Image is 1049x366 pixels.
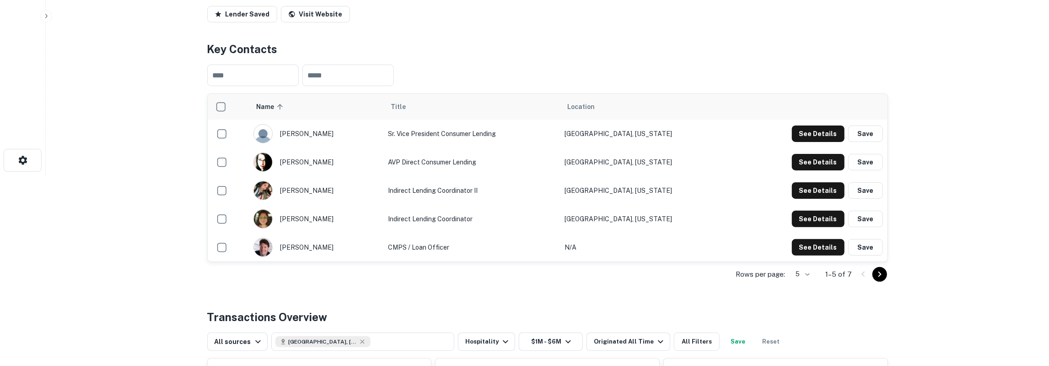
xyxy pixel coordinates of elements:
[736,269,785,280] p: Rows per page:
[254,125,272,143] img: 9c8pery4andzj6ohjkjp54ma2
[383,176,560,205] td: Indirect Lending Coordinator II
[789,268,811,281] div: 5
[288,338,357,346] span: [GEOGRAPHIC_DATA], [GEOGRAPHIC_DATA], [GEOGRAPHIC_DATA]
[271,333,454,351] button: [GEOGRAPHIC_DATA], [GEOGRAPHIC_DATA], [GEOGRAPHIC_DATA]
[253,181,379,200] div: [PERSON_NAME]
[391,101,418,112] span: Title
[207,309,328,325] h4: Transactions Overview
[256,101,286,112] span: Name
[383,94,560,120] th: Title
[253,124,379,143] div: [PERSON_NAME]
[560,233,736,262] td: N/A
[383,148,560,176] td: AVP Direct Consumer Lending
[249,94,383,120] th: Name
[848,211,883,227] button: Save
[560,176,736,205] td: [GEOGRAPHIC_DATA], [US_STATE]
[519,333,583,351] button: $1M - $6M
[826,269,852,280] p: 1–5 of 7
[792,182,845,199] button: See Details
[848,182,883,199] button: Save
[848,154,883,170] button: Save
[560,148,736,176] td: [GEOGRAPHIC_DATA], [US_STATE]
[756,333,785,351] button: Reset
[253,153,379,172] div: [PERSON_NAME]
[674,333,720,351] button: All Filters
[1003,293,1049,337] iframe: Chat Widget
[792,154,845,170] button: See Details
[281,6,350,22] a: Visit Website
[253,238,379,257] div: [PERSON_NAME]
[253,209,379,229] div: [PERSON_NAME]
[792,239,845,256] button: See Details
[254,153,272,171] img: 1531240664980
[872,267,887,282] button: Go to next page
[848,239,883,256] button: Save
[458,333,515,351] button: Hospitality
[792,211,845,227] button: See Details
[560,205,736,233] td: [GEOGRAPHIC_DATA], [US_STATE]
[560,94,736,120] th: Location
[215,336,264,347] div: All sources
[207,41,888,57] h4: Key Contacts
[383,120,560,148] td: Sr. Vice President Consumer Lending
[383,233,560,262] td: CMPS / Loan Officer
[207,6,277,22] button: Lender Saved
[254,238,272,257] img: 1516304046077
[792,126,845,142] button: See Details
[594,336,666,347] div: Originated All Time
[383,205,560,233] td: Indirect Lending Coordinator
[208,94,888,262] div: scrollable content
[567,101,595,112] span: Location
[207,333,268,351] button: All sources
[586,333,670,351] button: Originated All Time
[254,181,272,200] img: 1616364201382
[254,210,272,228] img: 1676302720080
[848,126,883,142] button: Save
[560,120,736,148] td: [GEOGRAPHIC_DATA], [US_STATE]
[723,333,753,351] button: Save your search to get updates of matches that match your search criteria.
